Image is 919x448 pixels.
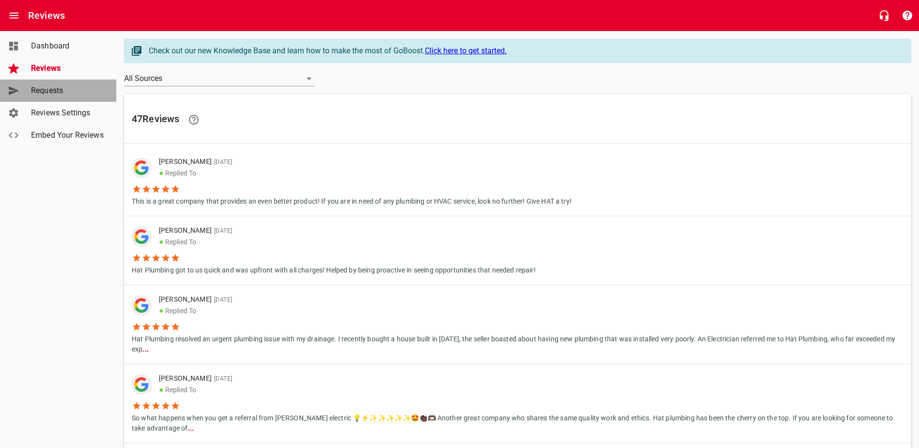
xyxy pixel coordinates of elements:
p: This is a great company that provides an even better product! If you are in need of any plumbing ... [132,194,572,207]
h6: Reviews [28,8,65,23]
span: Dashboard [31,40,105,52]
img: google-dark.png [132,227,151,246]
span: [DATE] [212,375,232,382]
img: google-dark.png [132,375,151,394]
p: [PERSON_NAME] [159,157,564,167]
a: [PERSON_NAME][DATE]●Replied ToHat Plumbing got to us quick and was upfront with all charges! Help... [124,216,911,285]
img: google-dark.png [132,296,151,315]
p: [PERSON_NAME] [159,294,896,305]
p: Replied To [159,305,896,317]
p: Hat Plumbing got to us quick and was upfront with all charges! Helped by being proactive in seein... [132,263,536,275]
div: Google [132,227,151,246]
a: [PERSON_NAME][DATE]●Replied ToHat Plumbing resolved an urgent plumbing issue with my drainage. I ... [124,285,911,364]
p: [PERSON_NAME] [159,225,528,236]
h6: 47 Review s [132,108,903,131]
p: [PERSON_NAME] [159,373,896,384]
p: Hat Plumbing resolved an urgent plumbing issue with my drainage. I recently bought a house built ... [132,332,903,354]
span: ● [159,306,164,315]
div: Google [132,375,151,394]
a: Learn facts about why reviews are important [182,108,205,131]
a: [PERSON_NAME][DATE]●Replied ToThis is a great company that provides an even better product! If yo... [124,147,911,216]
span: Reviews Settings [31,107,105,119]
button: Open drawer [2,4,26,27]
button: Live Chat [872,4,896,27]
b: ... [142,345,148,353]
p: Replied To [159,384,896,396]
a: Click here to get started. [425,46,507,55]
span: [DATE] [212,227,232,234]
span: Reviews [31,63,105,74]
div: Google [132,296,151,315]
img: google-dark.png [132,158,151,177]
div: Google [132,158,151,177]
a: [PERSON_NAME][DATE]●Replied ToSo what happens when you get a referral from [PERSON_NAME] electric... [124,364,911,443]
button: Support Portal [896,4,919,27]
div: All Sources [124,71,315,86]
span: [DATE] [212,159,232,165]
span: ● [159,168,164,177]
b: ... [188,424,194,432]
span: Requests [31,85,105,96]
p: Replied To [159,236,528,248]
span: Embed Your Reviews [31,129,105,141]
span: ● [159,385,164,394]
span: ● [159,237,164,246]
p: Replied To [159,167,564,179]
span: [DATE] [212,296,232,303]
div: Check out our new Knowledge Base and learn how to make the most of GoBoost. [149,45,901,57]
p: So what happens when you get a referral from [PERSON_NAME] electric 💡⚡✨✨✨✨✨🤩👏🏿🫶🏿 Another great co... [132,411,903,433]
